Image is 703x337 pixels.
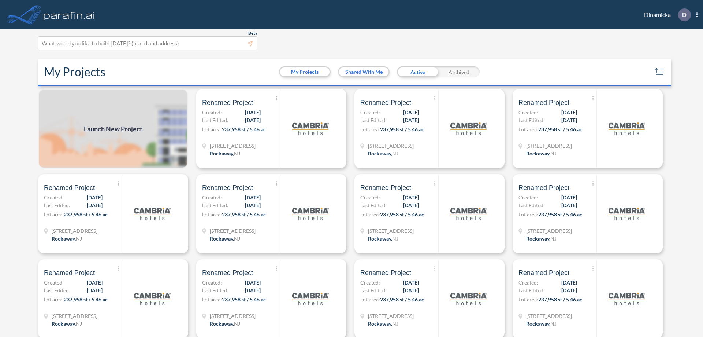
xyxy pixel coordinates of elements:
img: logo [450,110,487,147]
span: 237,958 sf / 5.46 ac [380,296,424,303]
a: Launch New Project [38,89,188,168]
span: Last Edited: [360,286,387,294]
div: Rockaway, NJ [210,150,240,157]
div: Rockaway, NJ [368,320,398,327]
span: Renamed Project [360,98,411,107]
span: Created: [202,109,222,116]
span: 321 Mt Hope Ave [210,142,256,150]
span: NJ [392,320,398,327]
span: Rockaway , [368,235,392,242]
span: Lot area: [360,211,380,217]
span: NJ [76,235,82,242]
span: [DATE] [87,286,103,294]
img: logo [609,110,645,147]
img: add [38,89,188,168]
span: Renamed Project [360,183,411,192]
span: Rockaway , [210,235,234,242]
span: Lot area: [44,211,64,217]
span: Last Edited: [202,201,228,209]
span: Last Edited: [518,201,545,209]
span: [DATE] [245,194,261,201]
span: [DATE] [403,201,419,209]
img: logo [609,195,645,232]
span: Renamed Project [44,183,95,192]
span: [DATE] [87,194,103,201]
span: 321 Mt Hope Ave [368,227,414,235]
div: Rockaway, NJ [526,320,557,327]
span: 237,958 sf / 5.46 ac [538,296,582,303]
span: Rockaway , [526,235,550,242]
span: Created: [44,194,64,201]
span: NJ [550,150,557,157]
span: Renamed Project [360,268,411,277]
span: Renamed Project [202,183,253,192]
span: Last Edited: [518,116,545,124]
span: NJ [76,320,82,327]
span: NJ [234,320,240,327]
span: 321 Mt Hope Ave [526,227,572,235]
span: 321 Mt Hope Ave [368,312,414,320]
span: Lot area: [202,126,222,132]
img: logo [42,7,96,22]
span: Lot area: [202,211,222,217]
span: [DATE] [403,279,419,286]
span: 321 Mt Hope Ave [368,142,414,150]
span: Lot area: [202,296,222,303]
span: [DATE] [245,286,261,294]
span: [DATE] [403,286,419,294]
span: 321 Mt Hope Ave [526,312,572,320]
span: Renamed Project [44,268,95,277]
span: 237,958 sf / 5.46 ac [222,211,266,217]
span: Lot area: [360,296,380,303]
span: 237,958 sf / 5.46 ac [538,211,582,217]
span: [DATE] [561,279,577,286]
span: NJ [234,150,240,157]
span: Last Edited: [44,286,70,294]
span: [DATE] [87,279,103,286]
span: NJ [550,320,557,327]
img: logo [292,195,329,232]
span: 237,958 sf / 5.46 ac [380,126,424,132]
span: Renamed Project [202,98,253,107]
span: [DATE] [403,116,419,124]
span: Renamed Project [518,268,569,277]
span: Rockaway , [526,150,550,157]
span: [DATE] [561,201,577,209]
span: Last Edited: [202,116,228,124]
span: Created: [360,279,380,286]
span: Rockaway , [210,320,234,327]
span: [DATE] [245,116,261,124]
span: Rockaway , [52,235,76,242]
div: Dinamicka [633,8,698,21]
span: [DATE] [561,286,577,294]
img: logo [134,195,171,232]
button: sort [653,66,665,78]
span: Created: [518,279,538,286]
div: Rockaway, NJ [210,320,240,327]
span: Created: [44,279,64,286]
img: logo [450,281,487,317]
span: Created: [360,194,380,201]
span: Last Edited: [360,116,387,124]
span: NJ [392,150,398,157]
span: Launch New Project [84,124,142,134]
span: [DATE] [245,201,261,209]
span: Lot area: [44,296,64,303]
span: [DATE] [561,116,577,124]
div: Rockaway, NJ [210,235,240,242]
div: Rockaway, NJ [368,150,398,157]
span: Created: [202,279,222,286]
span: Rockaway , [368,320,392,327]
span: Last Edited: [44,201,70,209]
span: 321 Mt Hope Ave [210,227,256,235]
span: [DATE] [403,109,419,116]
span: Lot area: [518,211,538,217]
span: Created: [202,194,222,201]
span: Last Edited: [202,286,228,294]
span: Lot area: [360,126,380,132]
img: logo [292,281,329,317]
span: Renamed Project [202,268,253,277]
span: NJ [392,235,398,242]
span: 321 Mt Hope Ave [52,227,97,235]
span: Created: [518,194,538,201]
